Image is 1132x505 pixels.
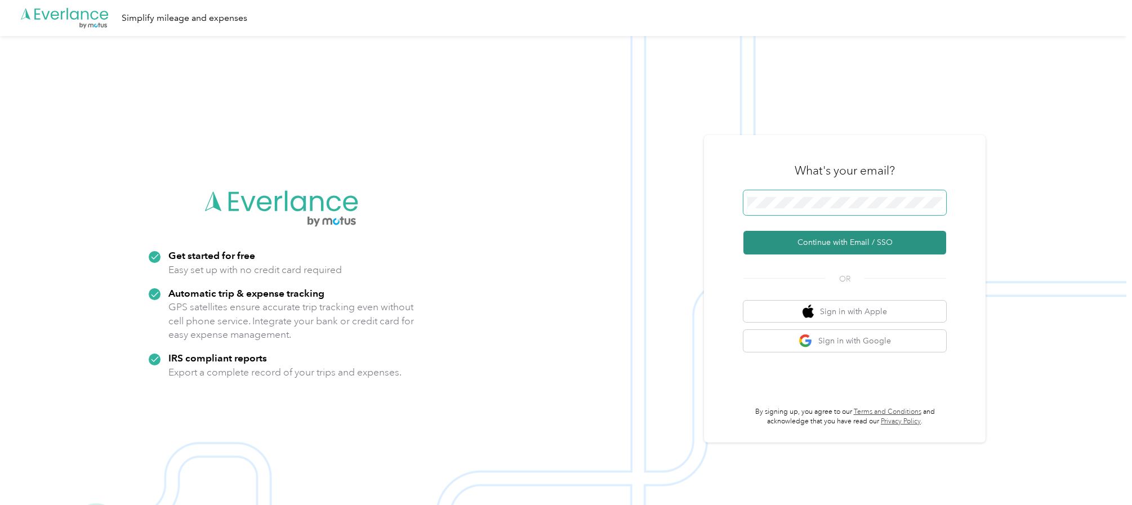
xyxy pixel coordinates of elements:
h3: What's your email? [795,163,895,178]
p: By signing up, you agree to our and acknowledge that you have read our . [743,407,946,427]
button: Continue with Email / SSO [743,231,946,254]
button: google logoSign in with Google [743,330,946,352]
strong: Get started for free [168,249,255,261]
strong: IRS compliant reports [168,352,267,364]
p: GPS satellites ensure accurate trip tracking even without cell phone service. Integrate your bank... [168,300,415,342]
button: apple logoSign in with Apple [743,301,946,323]
img: google logo [799,334,813,348]
span: OR [825,273,864,285]
p: Easy set up with no credit card required [168,263,342,277]
img: apple logo [803,305,814,319]
p: Export a complete record of your trips and expenses. [168,365,402,379]
strong: Automatic trip & expense tracking [168,287,324,299]
div: Simplify mileage and expenses [122,11,247,25]
a: Terms and Conditions [854,408,921,416]
a: Privacy Policy [881,417,921,426]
